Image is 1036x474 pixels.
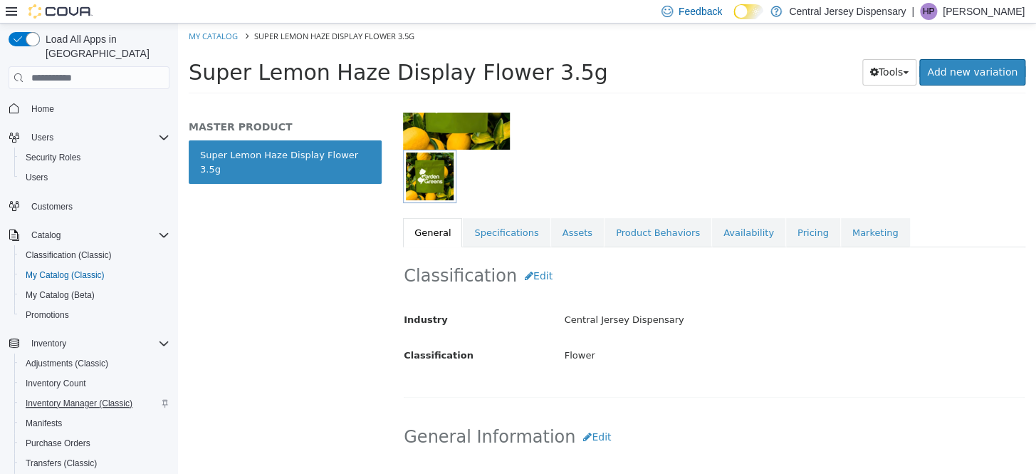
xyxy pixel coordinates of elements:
button: Classification (Classic) [14,245,175,265]
span: Classification [226,326,295,337]
button: Manifests [14,413,175,433]
a: Assets [373,195,426,225]
a: Adjustments (Classic) [20,355,114,372]
button: Edit [397,401,441,427]
span: Users [31,132,53,143]
span: Industry [226,291,270,302]
span: Home [26,99,169,117]
button: Transfers (Classic) [14,453,175,473]
span: Users [20,169,169,186]
a: Promotions [20,306,75,324]
span: My Catalog (Beta) [26,289,95,301]
span: My Catalog (Classic) [26,269,105,281]
span: Super Lemon Haze Display Flower 3.5g [11,36,430,61]
a: My Catalog (Beta) [20,287,100,304]
span: My Catalog (Beta) [20,287,169,304]
span: Security Roles [26,152,80,163]
span: Users [26,172,48,183]
span: Adjustments (Classic) [26,358,108,369]
a: Marketing [663,195,732,225]
span: HP [923,3,935,20]
span: Transfers (Classic) [20,455,169,472]
a: Classification (Classic) [20,247,117,264]
a: Product Behaviors [427,195,533,225]
span: Promotions [26,309,69,321]
span: Classification (Classic) [20,247,169,264]
span: Classification (Classic) [26,249,112,261]
button: My Catalog (Beta) [14,285,175,305]
span: Manifests [20,415,169,432]
a: Inventory Manager (Classic) [20,395,138,412]
a: Specifications [285,195,372,225]
div: Himansu Patel [920,3,937,20]
button: Catalog [3,225,175,245]
h2: Classification [226,239,847,266]
button: Inventory Count [14,373,175,393]
a: My Catalog [11,7,60,18]
a: Customers [26,198,78,215]
button: Users [3,128,175,148]
button: Tools [684,36,739,62]
button: Home [3,98,175,118]
button: Promotions [14,305,175,325]
button: Security Roles [14,148,175,168]
span: My Catalog (Classic) [20,267,169,284]
a: Pricing [608,195,662,225]
a: Security Roles [20,149,86,166]
h2: General Information [226,401,847,427]
button: Purchase Orders [14,433,175,453]
span: Purchase Orders [20,435,169,452]
button: My Catalog (Classic) [14,265,175,285]
button: Catalog [26,227,66,244]
input: Dark Mode [733,4,763,19]
h5: MASTER PRODUCT [11,97,204,110]
span: Transfers (Classic) [26,458,97,469]
span: Dark Mode [733,19,734,20]
button: Users [14,168,175,187]
a: Manifests [20,415,68,432]
img: Cova [28,4,93,19]
span: Manifests [26,418,62,429]
a: Transfers (Classic) [20,455,103,472]
a: Availability [534,195,607,225]
span: Inventory [31,338,66,349]
span: Security Roles [20,149,169,166]
span: Inventory [26,335,169,352]
span: Super Lemon Haze Display Flower 3.5g [76,7,236,18]
span: Customers [31,201,73,212]
span: Purchase Orders [26,438,90,449]
span: Customers [26,197,169,215]
div: Central Jersey Dispensary [376,284,857,309]
a: Home [26,101,60,118]
a: My Catalog (Classic) [20,267,110,284]
p: [PERSON_NAME] [943,3,1025,20]
p: | [911,3,914,20]
span: Promotions [20,306,169,324]
span: Inventory Count [26,378,86,389]
span: Inventory Manager (Classic) [20,395,169,412]
button: Inventory [26,335,72,352]
button: Users [26,129,59,146]
button: Customers [3,196,175,217]
span: Users [26,129,169,146]
span: Inventory Count [20,375,169,392]
a: General [225,195,284,225]
span: Adjustments (Classic) [20,355,169,372]
a: Super Lemon Haze Display Flower 3.5g [11,117,204,160]
a: Users [20,169,53,186]
a: Purchase Orders [20,435,96,452]
span: Catalog [31,230,61,241]
button: Adjustments (Classic) [14,354,175,373]
span: Catalog [26,227,169,244]
span: Feedback [679,4,722,19]
button: Inventory Manager (Classic) [14,393,175,413]
span: Home [31,103,54,115]
button: Edit [339,239,382,266]
a: Inventory Count [20,375,92,392]
div: Flower [376,320,857,345]
div: Super Lemon Haze Display Flower 3.5g [376,445,857,470]
a: Add new variation [741,36,847,62]
button: Inventory [3,334,175,354]
span: Load All Apps in [GEOGRAPHIC_DATA] [40,32,169,61]
span: Inventory Manager (Classic) [26,398,132,409]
